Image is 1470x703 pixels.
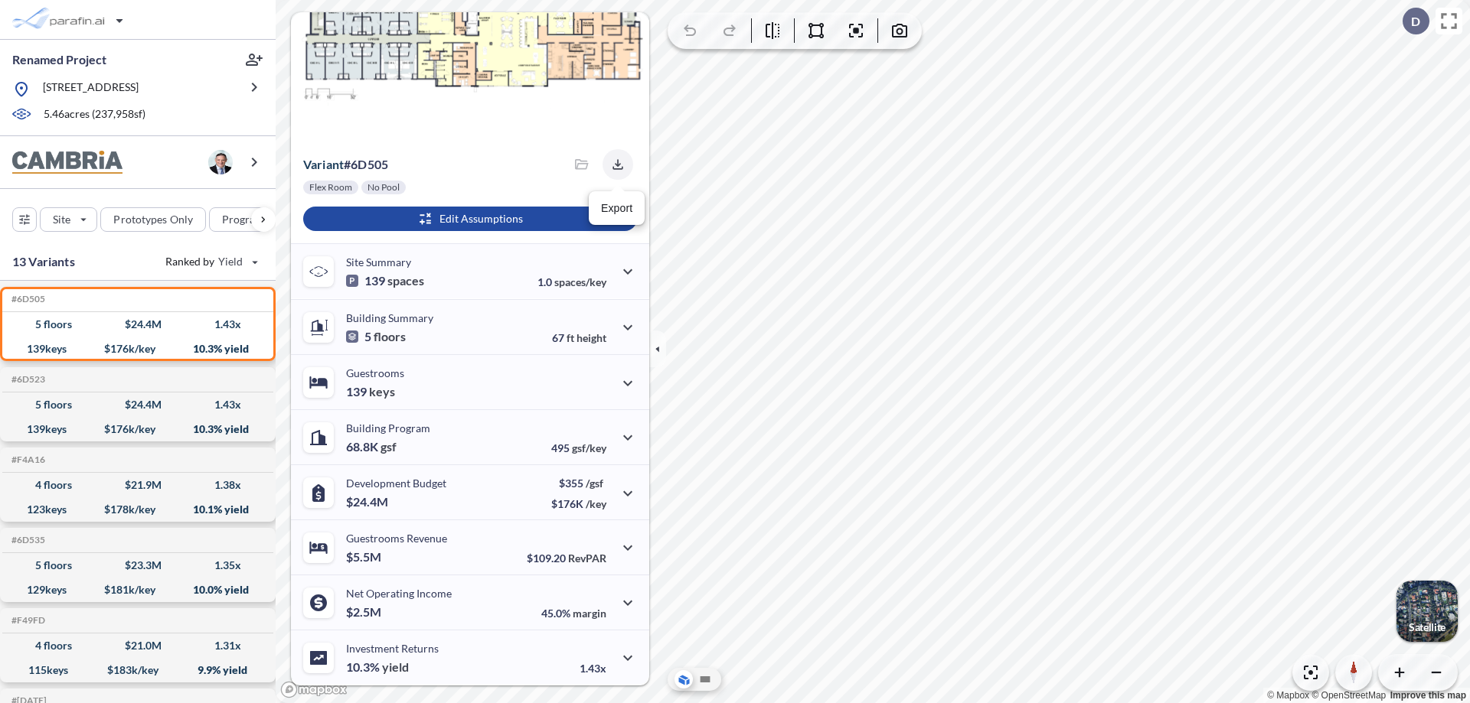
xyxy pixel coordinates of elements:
[303,207,637,231] button: Edit Assumptions
[346,421,430,434] p: Building Program
[369,384,395,399] span: keys
[537,275,606,288] p: 1.0
[346,273,424,288] p: 139
[8,454,45,465] h5: Click to copy the code
[554,275,606,288] span: spaces/key
[43,80,139,99] p: [STREET_ADDRESS]
[1396,581,1458,642] button: Switcher ImageSatellite
[1390,690,1466,701] a: Improve this map
[100,207,206,232] button: Prototypes Only
[586,477,603,490] span: /gsf
[303,157,344,171] span: Variant
[1312,690,1386,701] a: OpenStreetMap
[208,150,233,174] img: user logo
[346,549,384,565] p: $5.5M
[12,252,75,271] p: 13 Variants
[40,207,97,232] button: Site
[346,587,452,600] p: Net Operating Income
[218,254,243,269] span: Yield
[1411,15,1420,28] p: D
[567,331,574,344] span: ft
[675,670,693,688] button: Aerial View
[552,331,606,344] p: 67
[551,477,606,490] p: $355
[586,497,606,510] span: /key
[374,329,406,344] span: floors
[346,477,446,490] p: Development Budget
[439,211,523,226] p: Edit Assumptions
[1409,621,1445,633] p: Satellite
[381,439,397,454] span: gsf
[346,329,406,344] p: 5
[8,535,45,545] h5: Click to copy the code
[367,181,400,194] p: No Pool
[551,441,606,454] p: 495
[222,212,265,227] p: Program
[12,51,106,68] p: Renamed Project
[280,681,348,698] a: Mapbox homepage
[568,552,606,565] span: RevPAR
[1267,690,1309,701] a: Mapbox
[541,607,606,620] p: 45.0%
[572,441,606,454] span: gsf/key
[209,207,292,232] button: Program
[113,212,193,227] p: Prototypes Only
[153,249,268,274] button: Ranked by Yield
[346,366,404,379] p: Guestrooms
[53,212,70,227] p: Site
[346,439,397,454] p: 68.8K
[309,181,352,194] p: Flex Room
[346,311,433,324] p: Building Summary
[387,273,424,288] span: spaces
[577,331,606,344] span: height
[346,659,409,675] p: 10.3%
[346,384,395,399] p: 139
[601,200,632,216] p: Export
[1396,581,1458,642] img: Switcher Image
[573,607,606,620] span: margin
[346,255,411,269] p: Site Summary
[696,670,714,688] button: Site Plan
[346,532,447,545] p: Guestrooms Revenue
[303,157,388,172] p: # 6d505
[8,374,45,385] h5: Click to copy the code
[346,642,439,655] p: Investment Returns
[382,659,409,675] span: yield
[346,494,390,509] p: $24.4M
[551,497,606,510] p: $176K
[12,151,122,174] img: BrandImage
[8,294,45,304] h5: Click to copy the code
[8,615,45,626] h5: Click to copy the code
[346,604,384,620] p: $2.5M
[580,662,606,675] p: 1.43x
[44,106,145,123] p: 5.46 acres ( 237,958 sf)
[527,552,606,565] p: $109.20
